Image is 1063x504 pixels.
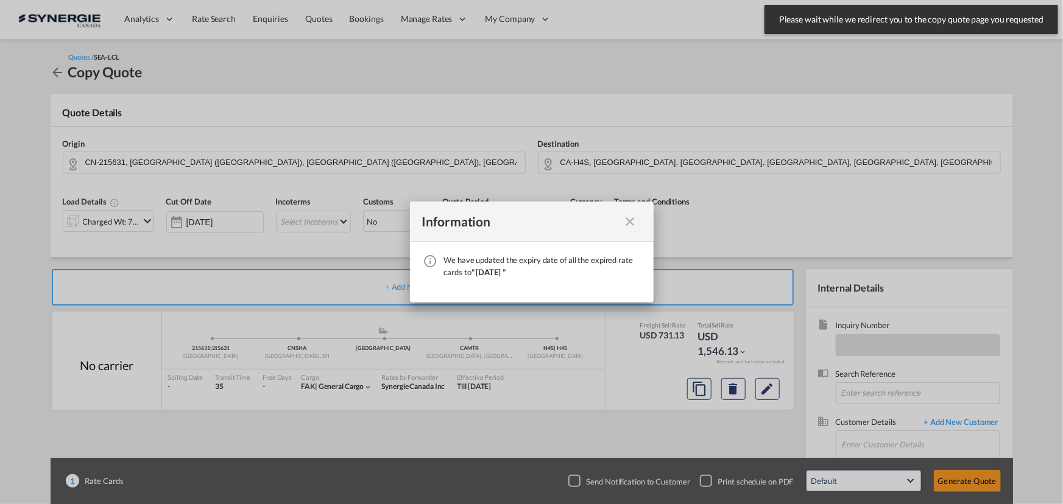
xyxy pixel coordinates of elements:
span: Please wait while we redirect you to the copy quote page you requested [775,13,1047,26]
md-icon: icon-information-outline [423,254,438,268]
md-dialog: We have ... [410,201,654,303]
span: " [DATE] " [471,267,506,277]
div: Information [422,214,620,229]
div: We have updated the expiry date of all the expired rate cards to [444,254,641,278]
md-icon: icon-close fg-AAA8AD cursor [623,214,638,229]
